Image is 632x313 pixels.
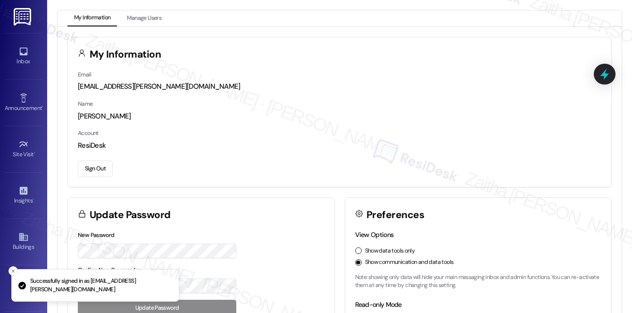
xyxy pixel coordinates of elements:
div: ResiDesk [78,141,601,151]
label: Name [78,100,93,108]
a: Site Visit • [5,136,42,162]
div: [PERSON_NAME] [78,111,601,121]
p: Note: showing only data will hide your main messaging inbox and admin functions. You can re-activ... [355,273,602,290]
label: New Password [78,231,115,239]
label: Show communication and data tools [365,258,454,267]
div: [EMAIL_ADDRESS][PERSON_NAME][DOMAIN_NAME] [78,82,601,92]
img: ResiDesk Logo [14,8,33,25]
button: My Information [67,10,117,26]
h3: Update Password [90,210,171,220]
label: Account [78,129,99,137]
h3: Preferences [366,210,424,220]
a: Insights • [5,183,42,208]
span: • [33,196,34,203]
label: Show data tools only [365,247,415,255]
label: Read-only Mode [355,300,402,309]
label: View Options [355,230,394,239]
span: • [42,103,43,110]
button: Close toast [8,266,18,276]
a: Leads [5,276,42,301]
button: Manage Users [120,10,168,26]
a: Buildings [5,229,42,254]
p: Successfully signed in as [EMAIL_ADDRESS][PERSON_NAME][DOMAIN_NAME] [30,277,171,294]
button: Sign Out [78,161,113,177]
a: Inbox [5,43,42,69]
h3: My Information [90,50,161,59]
label: Email [78,71,91,78]
span: • [34,150,35,156]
